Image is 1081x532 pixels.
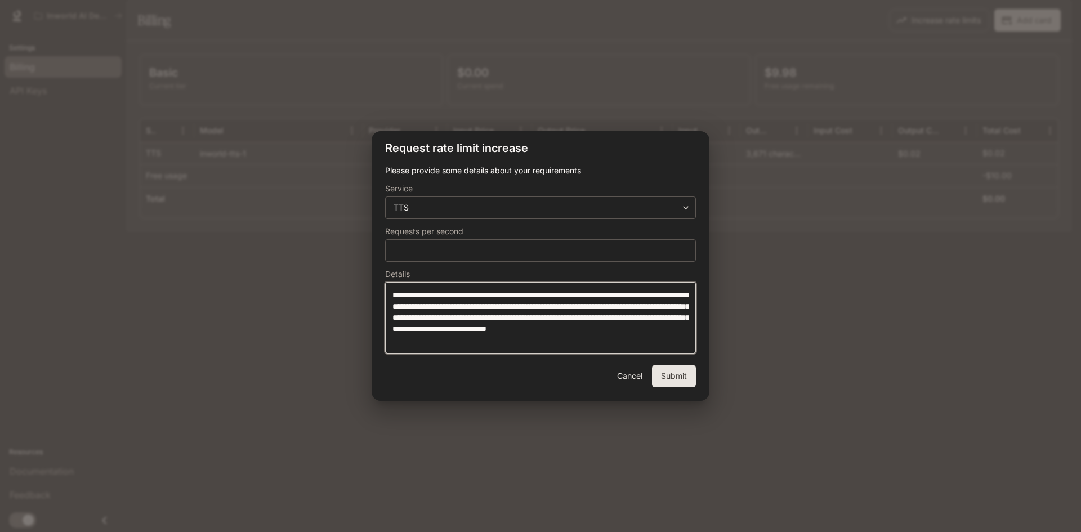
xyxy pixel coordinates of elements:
[385,270,410,278] p: Details
[385,165,696,176] p: Please provide some details about your requirements
[652,365,696,387] button: Submit
[372,131,709,165] h2: Request rate limit increase
[611,365,647,387] button: Cancel
[385,185,413,193] p: Service
[386,202,695,213] div: TTS
[385,227,463,235] p: Requests per second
